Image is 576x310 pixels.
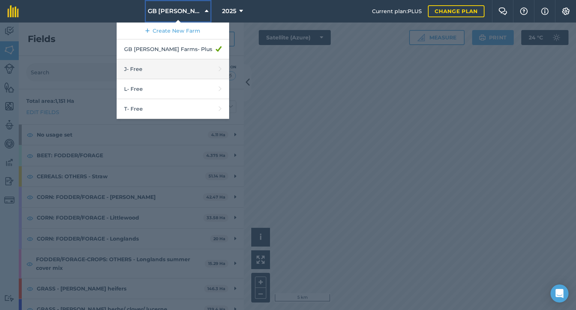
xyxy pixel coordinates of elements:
[222,7,236,16] span: 2025
[519,8,528,15] img: A question mark icon
[117,39,229,59] a: GB [PERSON_NAME] Farms- Plus
[550,284,568,302] div: Open Intercom Messenger
[498,8,507,15] img: Two speech bubbles overlapping with the left bubble in the forefront
[117,59,229,79] a: J- Free
[428,5,484,17] a: Change plan
[541,7,549,16] img: svg+xml;base64,PHN2ZyB4bWxucz0iaHR0cDovL3d3dy53My5vcmcvMjAwMC9zdmciIHdpZHRoPSIxNyIgaGVpZ2h0PSIxNy...
[117,99,229,119] a: T- Free
[117,79,229,99] a: L- Free
[561,8,570,15] img: A cog icon
[117,23,229,39] a: Create New Farm
[7,5,19,17] img: fieldmargin Logo
[372,7,422,15] span: Current plan : PLUS
[148,7,202,16] span: GB [PERSON_NAME] Farms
